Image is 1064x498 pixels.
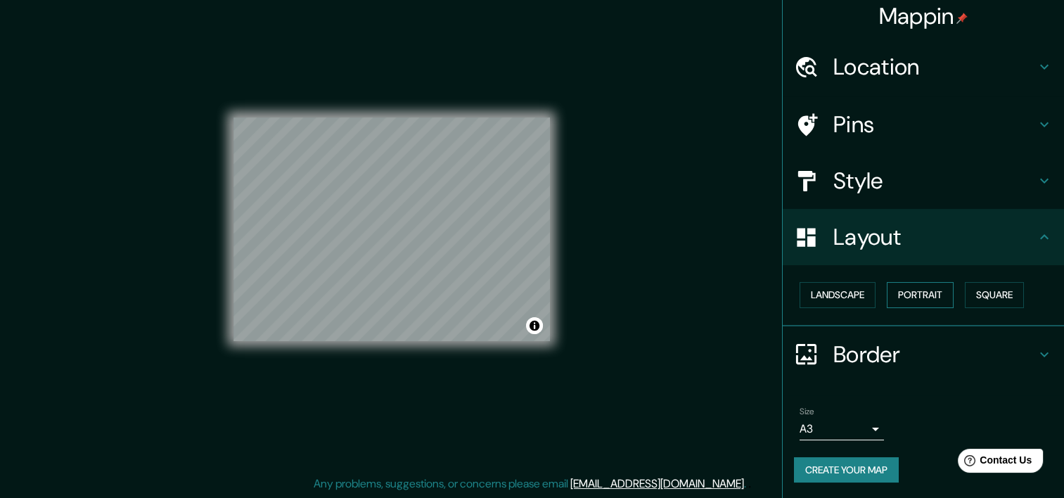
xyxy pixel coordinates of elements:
[746,475,748,492] div: .
[956,13,968,24] img: pin-icon.png
[833,223,1036,251] h4: Layout
[783,326,1064,383] div: Border
[939,443,1049,483] iframe: Help widget launcher
[233,117,550,341] canvas: Map
[794,457,899,483] button: Create your map
[800,282,876,308] button: Landscape
[748,475,751,492] div: .
[833,167,1036,195] h4: Style
[879,2,968,30] h4: Mappin
[783,209,1064,265] div: Layout
[833,340,1036,369] h4: Border
[314,475,746,492] p: Any problems, suggestions, or concerns please email .
[833,110,1036,139] h4: Pins
[783,96,1064,153] div: Pins
[783,153,1064,209] div: Style
[783,39,1064,95] div: Location
[800,418,884,440] div: A3
[965,282,1024,308] button: Square
[833,53,1036,81] h4: Location
[570,476,744,491] a: [EMAIL_ADDRESS][DOMAIN_NAME]
[526,317,543,334] button: Toggle attribution
[800,405,814,417] label: Size
[887,282,954,308] button: Portrait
